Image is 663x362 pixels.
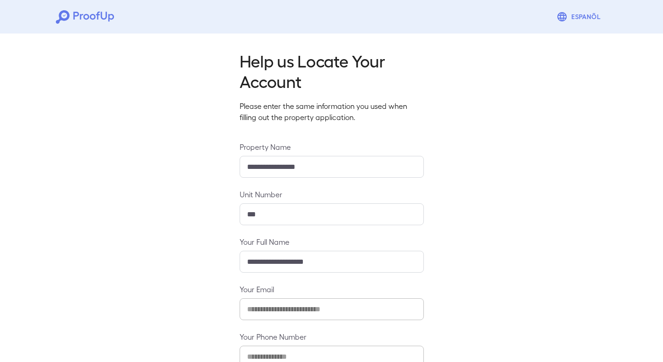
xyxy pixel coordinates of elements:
label: Your Full Name [240,236,424,247]
p: Please enter the same information you used when filling out the property application. [240,101,424,123]
button: Espanõl [553,7,607,26]
label: Your Email [240,284,424,295]
h2: Help us Locate Your Account [240,50,424,91]
label: Unit Number [240,189,424,200]
label: Property Name [240,141,424,152]
label: Your Phone Number [240,331,424,342]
